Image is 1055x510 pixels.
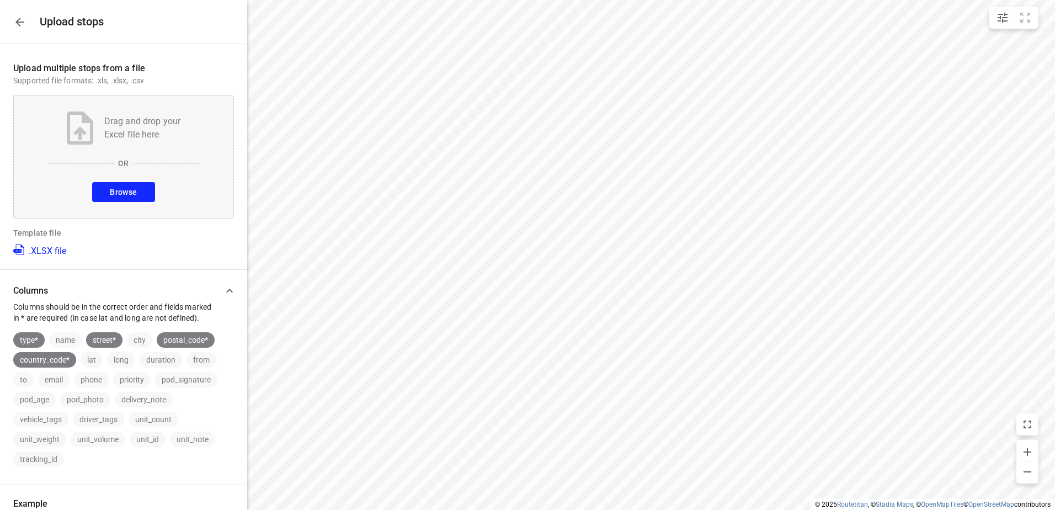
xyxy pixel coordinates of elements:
span: name [49,336,82,344]
a: Stadia Maps [876,501,913,508]
span: from [187,355,216,364]
span: driver_tags [73,415,124,424]
div: ColumnsColumns should be in the correct order and fields marked in * are required (in case lat an... [13,323,234,467]
p: Supported file formats: .xls, .xlsx, .csv [13,75,234,86]
p: Columns should be in the correct order and fields marked in * are required (in case lat and long ... [13,301,219,323]
a: Routetitan [837,501,868,508]
span: pod_photo [60,395,110,404]
span: country_code* [13,355,76,364]
span: pod_age [13,395,56,404]
span: lat [81,355,103,364]
button: Browse [92,182,154,202]
span: unit_count [129,415,178,424]
span: Browse [110,185,137,199]
span: city [127,336,152,344]
button: Map settings [992,7,1014,29]
span: unit_weight [13,435,66,444]
p: Upload multiple stops from a file [13,62,234,75]
span: unit_note [170,435,215,444]
a: OpenMapTiles [921,501,963,508]
span: postal_code* [157,336,215,344]
a: OpenStreetMap [968,501,1014,508]
li: © 2025 , © , © © contributors [815,501,1051,508]
h5: Upload stops [40,15,104,28]
span: type* [13,336,45,344]
span: unit_volume [71,435,125,444]
img: Upload file [67,111,93,145]
span: to [13,375,34,384]
span: phone [74,375,109,384]
span: delivery_note [115,395,173,404]
span: email [38,375,70,384]
span: duration [140,355,182,364]
p: Example [13,498,234,509]
p: Drag and drop your Excel file here [104,115,181,141]
p: Template file [13,227,234,238]
span: tracking_id [13,455,64,464]
span: vehicle_tags [13,415,68,424]
div: ColumnsColumns should be in the correct order and fields marked in * are required (in case lat an... [13,280,234,323]
span: pod_signature [155,375,217,384]
span: long [107,355,135,364]
a: .XLSX file [13,243,66,256]
div: small contained button group [989,7,1038,29]
span: street* [86,336,122,344]
span: unit_id [130,435,166,444]
span: priority [113,375,151,384]
p: Columns [13,285,219,296]
p: OR [118,158,129,169]
img: XLSX [13,243,26,256]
